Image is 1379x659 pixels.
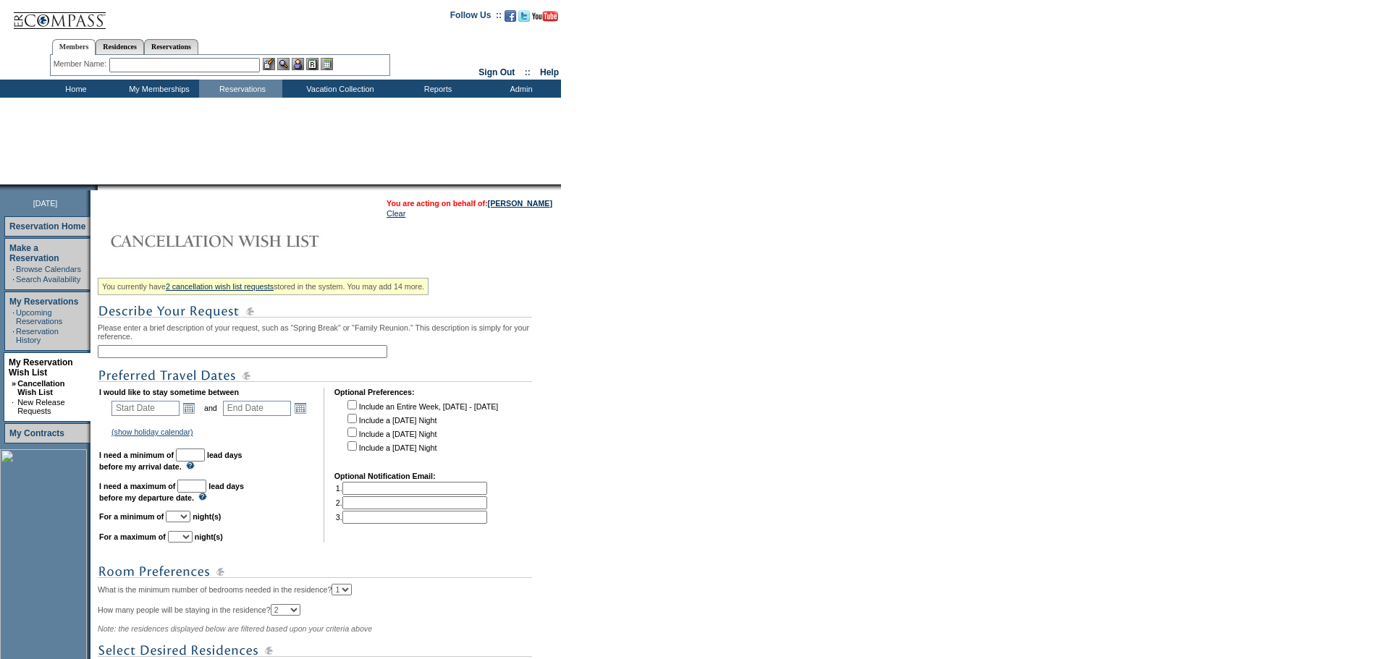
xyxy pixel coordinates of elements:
td: 3. [336,511,487,524]
a: My Reservation Wish List [9,357,73,378]
span: Note: the residences displayed below are filtered based upon your criteria above [98,624,372,633]
input: Date format: M/D/Y. Shortcut keys: [T] for Today. [UP] or [.] for Next Day. [DOWN] or [,] for Pre... [111,401,180,416]
td: · [12,398,16,415]
img: Reservations [306,58,319,70]
b: lead days before my departure date. [99,482,244,502]
span: [DATE] [33,199,58,208]
a: Reservation Home [9,221,85,231]
a: (show holiday calendar) [111,428,193,436]
td: Reservations [199,80,282,98]
img: Impersonate [292,58,304,70]
img: Follow us on Twitter [518,10,530,22]
a: Follow us on Twitter [518,14,530,23]
b: For a maximum of [99,532,166,541]
td: 2. [336,496,487,509]
img: questionMark_lightBlue.gif [198,493,207,501]
img: View [277,58,290,70]
td: Admin [478,80,561,98]
a: Residences [96,39,144,54]
a: Cancellation Wish List [17,379,64,396]
a: Open the calendar popup. [292,400,308,416]
td: My Memberships [116,80,199,98]
b: I need a maximum of [99,482,175,490]
a: My Contracts [9,428,64,438]
td: Include an Entire Week, [DATE] - [DATE] Include a [DATE] Night Include a [DATE] Night Include a [... [345,398,498,462]
img: promoShadowLeftCorner.gif [93,184,98,190]
a: Reservation History [16,327,59,344]
div: You currently have stored in the system. You may add 14 more. [98,278,429,295]
b: Optional Notification Email: [334,472,436,480]
a: Clear [387,209,405,218]
td: · [12,308,14,326]
td: · [12,327,14,344]
a: Subscribe to our YouTube Channel [532,14,558,23]
a: Help [540,67,559,77]
td: Vacation Collection [282,80,395,98]
a: New Release Requests [17,398,64,415]
b: For a minimum of [99,512,164,521]
td: Follow Us :: [450,9,502,26]
td: 1. [336,482,487,495]
b: I would like to stay sometime between [99,388,239,396]
td: Home [33,80,116,98]
a: My Reservations [9,297,78,307]
b: I need a minimum of [99,451,174,459]
td: · [12,275,14,284]
span: You are acting on behalf of: [387,199,552,208]
img: blank.gif [98,184,99,190]
a: Become our fan on Facebook [505,14,516,23]
a: Open the calendar popup. [181,400,197,416]
a: Sign Out [478,67,515,77]
b: night(s) [195,532,223,541]
img: subTtlRoomPreferences.gif [98,563,532,581]
img: Subscribe to our YouTube Channel [532,11,558,22]
img: questionMark_lightBlue.gif [186,462,195,469]
a: Search Availability [16,275,80,284]
a: Upcoming Reservations [16,308,62,326]
b: lead days before my arrival date. [99,451,243,471]
b: night(s) [193,512,221,521]
a: 2 cancellation wish list requests [166,282,274,291]
td: · [12,265,14,273]
img: Become our fan on Facebook [505,10,516,22]
a: Browse Calendars [16,265,81,273]
img: b_calculator.gif [321,58,333,70]
img: Cancellation Wish List [98,226,387,255]
img: b_edit.gif [263,58,275,70]
a: Reservations [144,39,198,54]
a: [PERSON_NAME] [488,199,552,208]
a: Make a Reservation [9,243,59,263]
input: Date format: M/D/Y. Shortcut keys: [T] for Today. [UP] or [.] for Next Day. [DOWN] or [,] for Pre... [223,401,291,416]
b: » [12,379,16,388]
td: and [202,398,219,418]
td: Reports [395,80,478,98]
span: :: [525,67,531,77]
a: Members [52,39,96,55]
div: Member Name: [54,58,109,70]
b: Optional Preferences: [334,388,415,396]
